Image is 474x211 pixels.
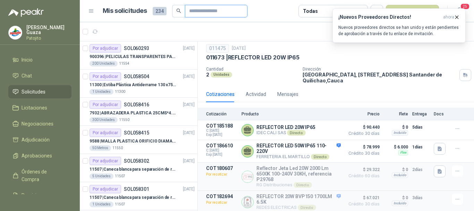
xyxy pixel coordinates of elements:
a: Licitaciones [8,101,71,114]
p: Precio [345,112,380,116]
p: 7932 | ABRAZADERA PLASTICA 25CMS*4.8MM NEGRA [90,110,176,116]
a: Por adjudicarSOL058504[DATE] 11300 |Estiba Plástica Antiderrame 130 x75 CM - Capacidad 180-200 Li... [80,70,197,98]
a: Inicio [8,53,71,66]
p: [DATE] [183,130,195,136]
p: Dirección [303,67,457,72]
p: REDES ELECTRICAS [256,205,341,210]
span: Crédito 30 días [345,151,380,155]
p: RG Distribuciones [256,182,341,188]
a: Remisiones [8,189,71,202]
a: Por adjudicarSOL058301[DATE] 11507 |Caneca blanca para separación de residuos 10 LT1 Unidades11507 [80,182,197,210]
p: Por recotizar [206,171,237,178]
p: COT180607 [206,165,237,171]
div: Actividad [246,90,266,98]
p: Patojito [26,36,71,40]
div: Directo [287,130,305,136]
h3: ¡Nuevos Proveedores Directos! [338,14,440,20]
p: SOL060293 [124,46,149,51]
p: Cantidad [206,67,297,72]
img: Company Logo [242,196,253,208]
div: 1 Unidades [90,89,113,95]
button: ¡Nuevos Proveedores Directos!ahora Nuevos proveedores directos se han unido y están pendientes de... [332,8,466,43]
p: [GEOGRAPHIC_DATA], [STREET_ADDRESS] Santander de Quilichao , Cauca [303,72,457,83]
div: Incluido [392,201,408,206]
a: Adjudicación [8,133,71,146]
span: Exp: [DATE] [206,153,237,157]
h1: Mis solicitudes [103,6,147,16]
div: Directo [311,154,329,160]
span: Negociaciones [22,120,53,128]
span: $ 78.999 [345,143,380,151]
p: 11300 [115,89,125,95]
p: Reflector Jeta Led 20W 2000 Lm 6500K 100-240V 30KH, referencia P29768 [256,165,341,182]
span: Inicio [22,56,33,64]
p: [DATE] [183,158,195,164]
p: 5 días [412,123,430,131]
div: Cotizaciones [206,90,235,98]
button: Nueva solicitud [386,5,439,17]
div: Flex [398,150,408,155]
span: 25 [460,3,470,10]
p: [DATE] [232,45,246,52]
p: SOL058301 [124,187,149,192]
p: [DATE] [183,73,195,80]
p: [DATE] [183,102,195,108]
div: 50 Metros [90,145,111,151]
a: Por adjudicarSOL060293[DATE] 900396 |PELICULAS TRANSPARENTES PARA LAMINADO EN CALIENTE200 Unidade... [80,41,197,70]
a: Solicitudes [8,85,71,98]
span: Remisiones [22,192,47,199]
p: Flete [384,112,408,116]
a: Aprobaciones [8,149,71,162]
div: Por adjudicar [90,72,121,81]
p: 900396 | PELICULAS TRANSPARENTES PARA LAMINADO EN CALIENTE [90,54,176,60]
div: 011475 [206,44,229,52]
p: Cotización [206,112,237,116]
p: 11554 [119,61,129,66]
p: 11550 [119,117,129,123]
span: Solicitudes [22,88,45,96]
p: 11507 [115,173,125,179]
img: Company Logo [242,171,253,182]
span: Chat [22,72,32,80]
span: Crédito 30 días [345,131,380,136]
div: Por adjudicar [90,157,121,165]
span: C: [DATE] [206,148,237,153]
p: $ 0 [384,123,408,131]
p: 11507 | Caneca blanca para separación de residuos 10 LT [90,194,176,201]
p: [DATE] [183,45,195,52]
div: Por adjudicar [90,129,121,137]
p: SOL058416 [124,102,149,107]
p: Producto [242,112,341,116]
div: 1 Unidades [90,202,113,207]
div: Todas [303,7,318,15]
p: $ 0 [384,194,408,202]
div: Mensajes [277,90,298,98]
div: 200 Unidades [90,61,118,66]
span: ahora [443,14,454,20]
span: Licitaciones [22,104,47,112]
p: COT182694 [206,194,237,199]
p: COT186610 [206,143,237,148]
p: REFLECTOR LED 50W IP65 110-220V [256,143,341,154]
p: REFLECTOR LED 20W IP65 [256,124,315,130]
img: Logo peakr [8,8,44,17]
div: Directo [294,182,312,188]
p: Nuevos proveedores directos se han unido y están pendientes de aprobación a través de tu enlace d... [338,24,460,37]
a: Chat [8,69,71,82]
span: Exp: [DATE] [206,133,237,137]
p: 3 días [412,194,430,202]
div: Por adjudicar [90,44,121,52]
p: REFLECTOR 20W BVP150 1700LM 6.5K [256,194,341,205]
p: 9588 | MALLA PLASTICA ORIFICIO DIAMANTE 3MM [90,138,176,145]
p: 11300 | Estiba Plástica Antiderrame 130 x75 CM - Capacidad 180-200 Litros [90,82,176,88]
p: 1 días [412,143,430,151]
a: Órdenes de Compra [8,165,71,186]
span: Adjudicación [22,136,50,144]
span: 234 [153,7,167,15]
p: Entrega [412,112,430,116]
p: SOL058415 [124,130,149,135]
a: Por adjudicarSOL058416[DATE] 7932 |ABRAZADERA PLASTICA 25CMS*4.8MM NEGRA300 Unidades11550 [80,98,197,126]
div: 300 Unidades [90,117,118,123]
span: $ 29.322 [345,165,380,174]
span: $ 90.440 [345,123,380,131]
